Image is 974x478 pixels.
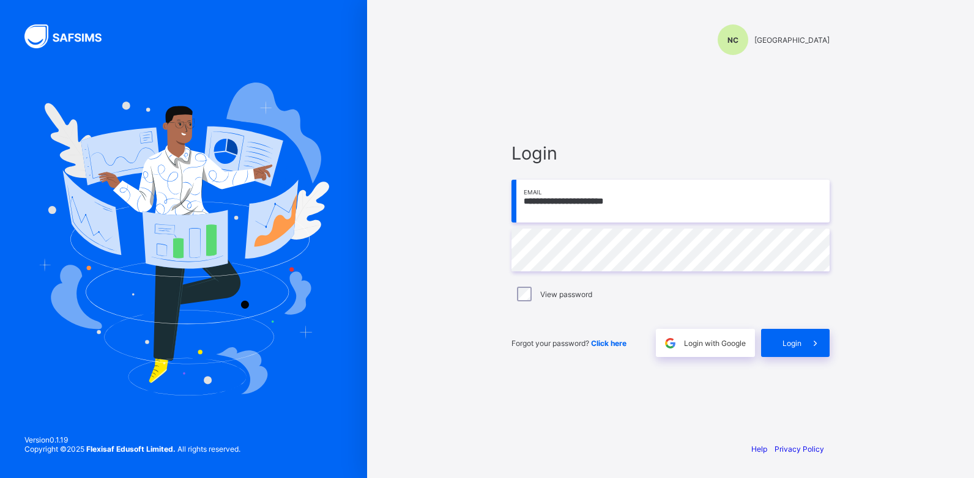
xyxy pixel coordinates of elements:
span: Copyright © 2025 All rights reserved. [24,444,240,454]
span: Forgot your password? [511,339,626,348]
img: SAFSIMS Logo [24,24,116,48]
span: Version 0.1.19 [24,435,240,444]
a: Privacy Policy [775,444,824,454]
a: Help [751,444,767,454]
span: NC [727,35,738,45]
label: View password [540,290,592,299]
span: Login [511,142,830,164]
a: Click here [591,339,626,348]
span: Login with Google [684,339,746,348]
span: [GEOGRAPHIC_DATA] [754,35,830,45]
span: Login [783,339,801,348]
strong: Flexisaf Edusoft Limited. [86,444,176,454]
img: google.396cfc9801f0270233282035f929180a.svg [663,336,677,350]
img: Hero Image [38,83,329,395]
